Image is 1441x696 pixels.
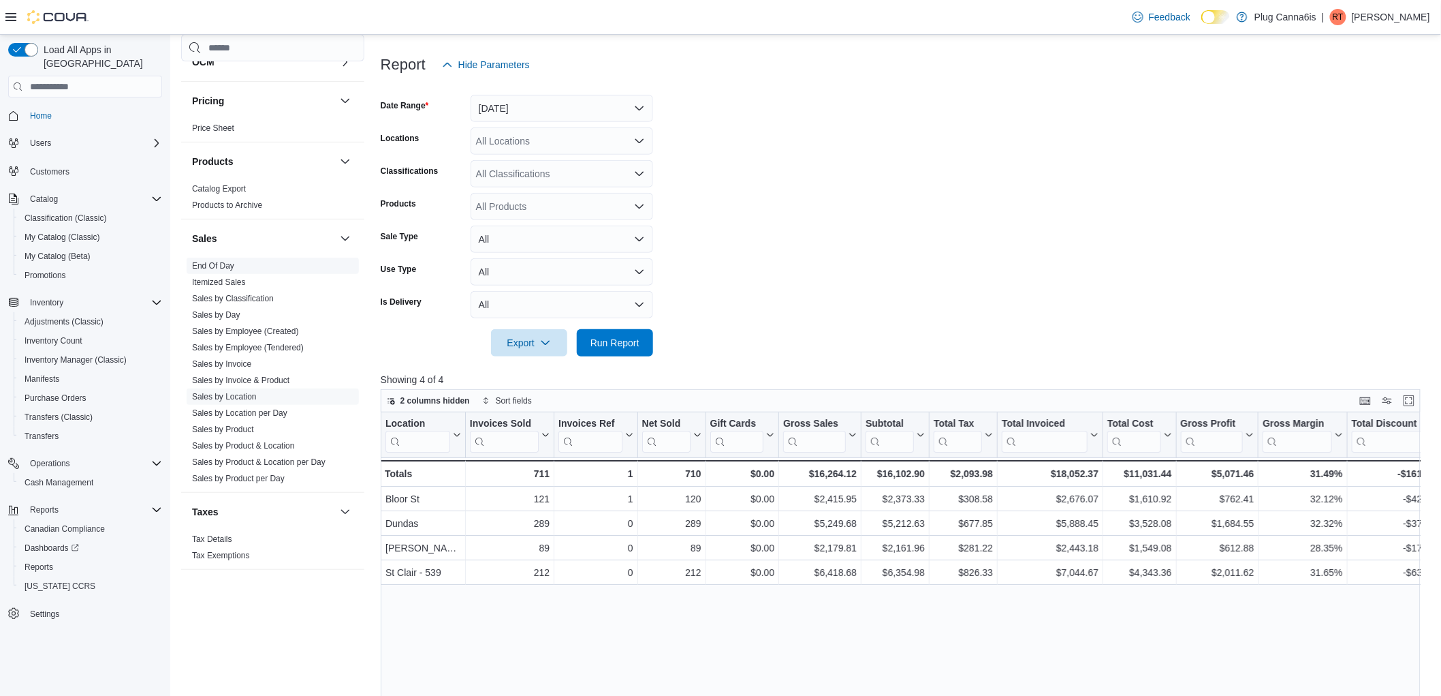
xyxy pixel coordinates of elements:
[866,418,914,453] div: Subtotal
[192,505,334,519] button: Taxes
[19,559,162,575] span: Reports
[385,418,461,453] button: Location
[1180,418,1243,431] div: Gross Profit
[934,418,982,453] div: Total Tax
[470,418,539,453] div: Invoices Sold
[25,431,59,442] span: Transfers
[192,183,246,194] span: Catalog Export
[783,418,846,431] div: Gross Sales
[192,392,257,402] a: Sales by Location
[1180,491,1254,507] div: $762.41
[192,534,232,544] a: Tax Details
[642,564,701,581] div: 212
[19,540,162,556] span: Dashboards
[470,515,550,532] div: 289
[192,457,326,468] span: Sales by Product & Location per Day
[1263,564,1342,581] div: 31.65%
[19,248,162,264] span: My Catalog (Beta)
[471,95,653,122] button: [DATE]
[558,466,633,482] div: 1
[30,138,51,149] span: Users
[181,258,364,492] div: Sales
[192,55,334,69] button: OCM
[192,424,254,435] span: Sales by Product
[577,329,653,357] button: Run Report
[1352,515,1436,532] div: -$37.05
[25,162,162,179] span: Customers
[192,123,234,133] a: Price Sheet
[1002,491,1098,507] div: $2,676.07
[710,466,774,482] div: $0.00
[181,120,364,142] div: Pricing
[337,504,353,520] button: Taxes
[25,232,100,243] span: My Catalog (Classic)
[25,316,104,327] span: Adjustments (Classic)
[642,466,701,482] div: 710
[499,329,559,357] span: Export
[1357,393,1374,409] button: Keyboard shortcuts
[14,369,168,389] button: Manifests
[1127,3,1196,31] a: Feedback
[710,418,774,453] button: Gift Cards
[192,375,289,386] span: Sales by Invoice & Product
[19,314,109,330] a: Adjustments (Classic)
[558,540,633,556] div: 0
[25,213,107,224] span: Classification (Classic)
[470,466,550,482] div: 711
[192,408,287,418] a: Sales by Location per Day
[866,418,914,431] div: Subtotal
[19,267,162,284] span: Promotions
[30,609,59,620] span: Settings
[471,291,653,318] button: All
[710,564,774,581] div: $0.00
[558,491,633,507] div: 1
[14,209,168,228] button: Classification (Classic)
[1002,564,1098,581] div: $7,044.67
[25,354,127,365] span: Inventory Manager (Classic)
[14,539,168,558] a: Dashboards
[1107,418,1160,431] div: Total Cost
[192,551,250,560] a: Tax Exemptions
[19,371,162,387] span: Manifests
[934,418,993,453] button: Total Tax
[192,260,234,271] span: End Of Day
[192,155,334,168] button: Products
[866,418,925,453] button: Subtotal
[25,543,79,554] span: Dashboards
[192,359,251,369] span: Sales by Invoice
[25,270,66,281] span: Promotions
[192,441,295,451] a: Sales by Product & Location
[385,540,461,556] div: [PERSON_NAME]
[783,515,857,532] div: $5,249.68
[192,342,304,353] span: Sales by Employee (Tendered)
[25,393,86,404] span: Purchase Orders
[181,531,364,569] div: Taxes
[14,427,168,446] button: Transfers
[14,331,168,350] button: Inventory Count
[19,229,106,245] a: My Catalog (Classic)
[1180,466,1254,482] div: $5,071.46
[558,564,633,581] div: 0
[192,326,299,337] span: Sales by Employee (Created)
[1107,418,1160,453] div: Total Cost
[1254,9,1316,25] p: Plug Canna6is
[25,606,65,622] a: Settings
[934,466,993,482] div: $2,093.98
[192,261,234,271] a: End Of Day
[1180,418,1243,453] div: Gross Profit
[19,521,110,537] a: Canadian Compliance
[3,293,168,312] button: Inventory
[25,135,57,151] button: Users
[1352,564,1436,581] div: -$63.70
[19,390,92,406] a: Purchase Orders
[192,376,289,385] a: Sales by Invoice & Product
[19,210,162,226] span: Classification (Classic)
[25,412,93,423] span: Transfers (Classic)
[19,267,72,284] a: Promotions
[381,57,426,73] h3: Report
[192,327,299,336] a: Sales by Employee (Created)
[1201,10,1230,25] input: Dark Mode
[19,352,132,368] a: Inventory Manager (Classic)
[783,418,857,453] button: Gross Sales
